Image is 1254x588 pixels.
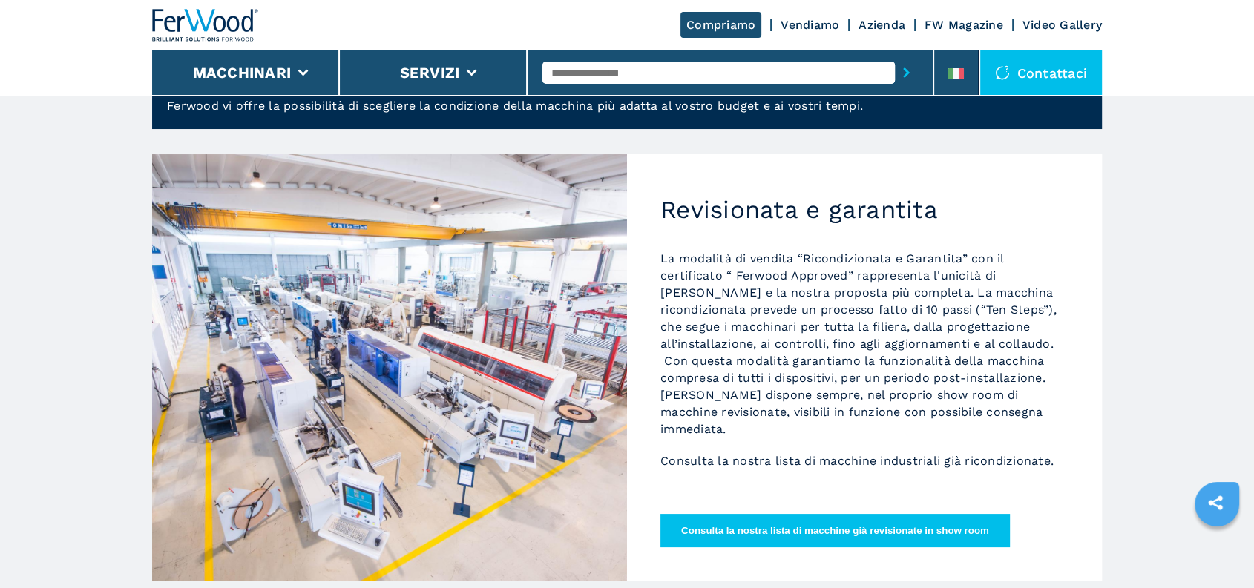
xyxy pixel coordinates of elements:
[152,97,1102,129] p: Ferwood vi offre la possibilità di scegliere la condizione della macchina più adatta al vostro bu...
[781,18,839,32] a: Vendiamo
[660,452,1068,469] p: Consulta la nostra lista di macchine industriali già ricondizionate.
[895,56,918,90] button: submit-button
[660,514,1010,547] button: Consulta la nostra lista di macchine già revisionate in show room
[925,18,1003,32] a: FW Magazine
[660,250,1068,437] p: La modalità di vendita “Ricondizionata e Garantita” con il certificato “ Ferwood Approved” rappre...
[399,64,459,82] button: Servizi
[193,64,292,82] button: Macchinari
[152,9,259,42] img: Ferwood
[859,18,905,32] a: Azienda
[980,50,1103,95] div: Contattaci
[680,12,761,38] a: Compriamo
[995,65,1010,80] img: Contattaci
[1191,521,1243,577] iframe: Chat
[1197,484,1234,521] a: sharethis
[1022,18,1102,32] a: Video Gallery
[152,154,627,581] img: Revisionata e garantita
[660,195,1068,225] h2: Revisionata e garantita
